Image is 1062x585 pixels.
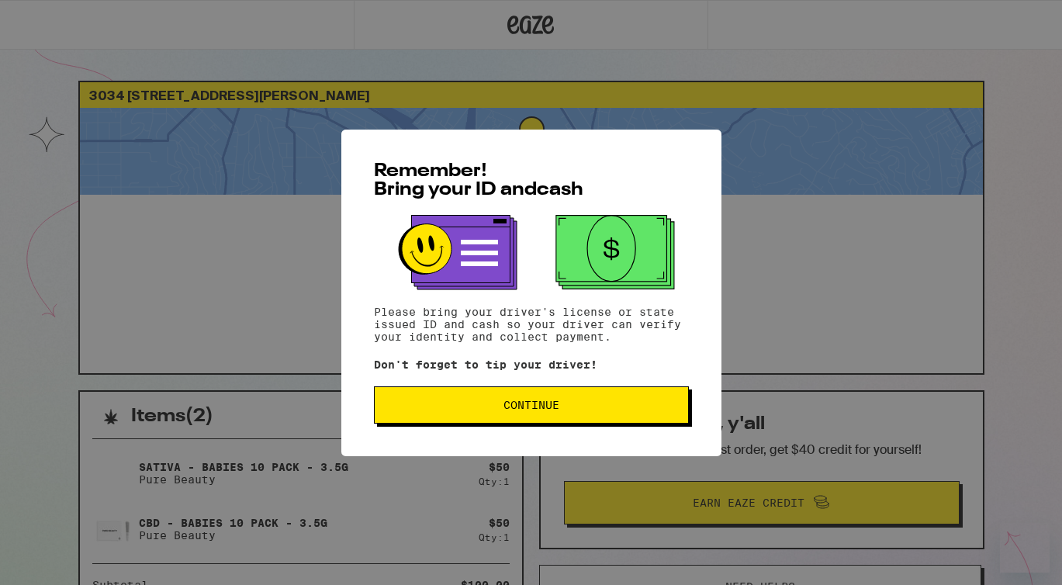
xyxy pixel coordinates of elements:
span: Continue [503,400,559,410]
p: Please bring your driver's license or state issued ID and cash so your driver can verify your ide... [374,306,689,343]
button: Continue [374,386,689,424]
p: Don't forget to tip your driver! [374,358,689,371]
span: Remember! Bring your ID and cash [374,162,583,199]
iframe: Button to launch messaging window [1000,523,1050,573]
